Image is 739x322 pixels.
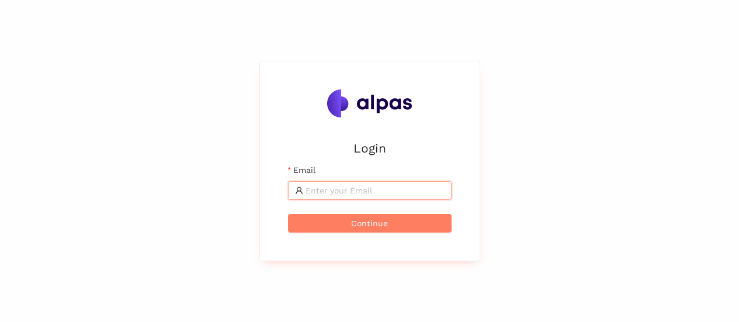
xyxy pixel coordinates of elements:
label: Email [288,164,315,176]
span: Continue [351,217,388,230]
img: Alpas.ai Logo [327,89,412,117]
button: Continue [288,214,452,233]
span: user [295,186,303,195]
input: Email [306,184,445,197]
h2: Login [288,139,452,158]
